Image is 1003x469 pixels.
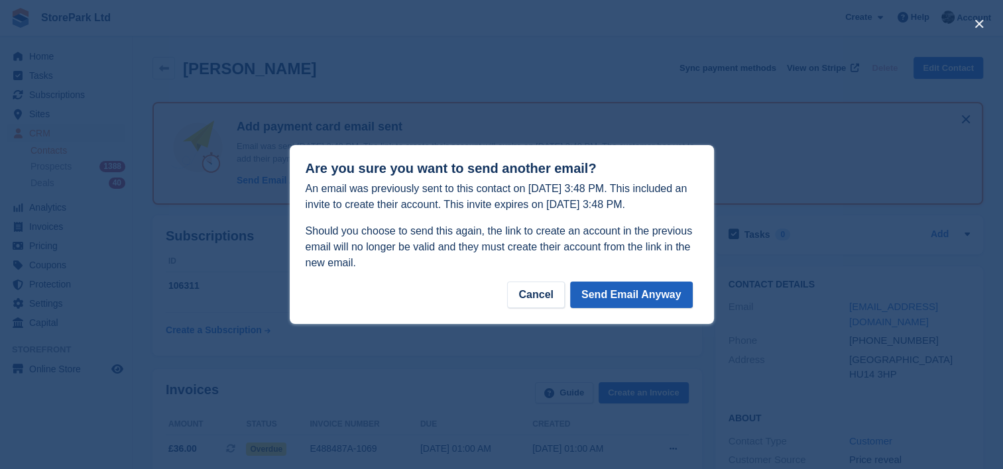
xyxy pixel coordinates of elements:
p: Should you choose to send this again, the link to create an account in the previous email will no... [306,223,698,271]
p: An email was previously sent to this contact on [DATE] 3:48 PM. This included an invite to create... [306,181,698,213]
button: Send Email Anyway [570,282,693,308]
button: close [969,13,990,34]
h1: Are you sure you want to send another email? [306,161,698,176]
div: Cancel [507,282,564,308]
